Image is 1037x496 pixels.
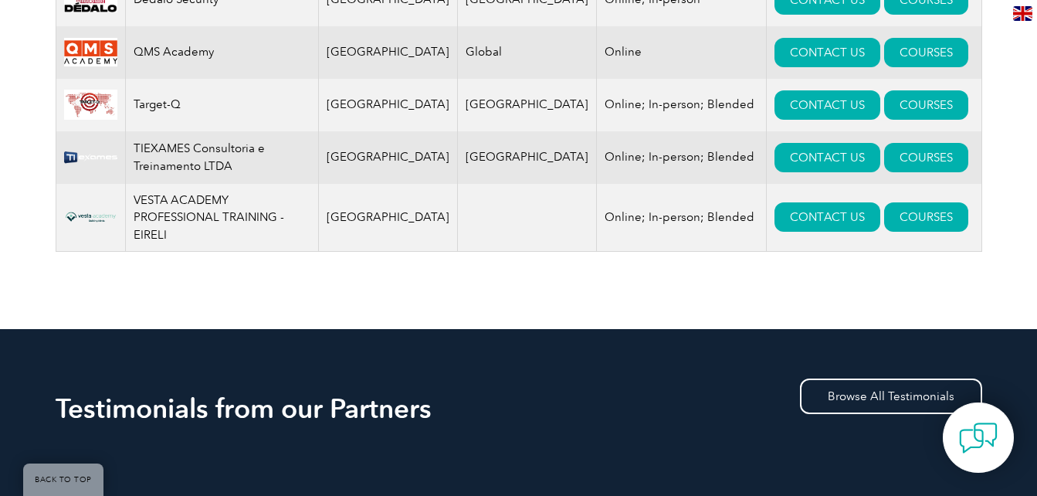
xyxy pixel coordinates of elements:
h2: Testimonials from our Partners [56,396,982,421]
td: [GEOGRAPHIC_DATA] [318,26,458,79]
a: CONTACT US [774,38,880,67]
td: Target-Q [125,79,318,131]
a: COURSES [884,38,968,67]
td: Online; In-person; Blended [597,131,767,184]
td: [GEOGRAPHIC_DATA] [318,184,458,252]
img: contact-chat.png [959,419,998,457]
a: COURSES [884,143,968,172]
img: 5c409128-92a1-ed11-aad1-0022481565fd-logo.png [64,141,117,173]
td: [GEOGRAPHIC_DATA] [458,131,597,184]
a: COURSES [884,202,968,232]
td: [GEOGRAPHIC_DATA] [318,79,458,131]
td: QMS Academy [125,26,318,79]
img: en [1013,6,1032,21]
td: VESTA ACADEMY PROFESSIONAL TRAINING - EIRELI [125,184,318,252]
a: CONTACT US [774,143,880,172]
td: [GEOGRAPHIC_DATA] [318,131,458,184]
a: COURSES [884,90,968,120]
td: Global [458,26,597,79]
td: [GEOGRAPHIC_DATA] [458,79,597,131]
a: Browse All Testimonials [800,379,982,414]
td: Online; In-person; Blended [597,184,767,252]
a: BACK TO TOP [23,464,103,496]
td: TIEXAMES Consultoria e Treinamento LTDA [125,131,318,184]
td: Online; In-person; Blended [597,79,767,131]
a: CONTACT US [774,202,880,232]
img: d13f9d11-f2a0-ea11-a812-000d3ae11abd-logo.png [64,90,117,120]
img: 6d1a8ff1-2d6a-eb11-a812-00224814616a-logo.png [64,38,117,67]
a: CONTACT US [774,90,880,120]
img: 6f8a6e80-7f29-ed11-9db1-00224814fd52-logo.png [64,202,117,232]
td: Online [597,26,767,79]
